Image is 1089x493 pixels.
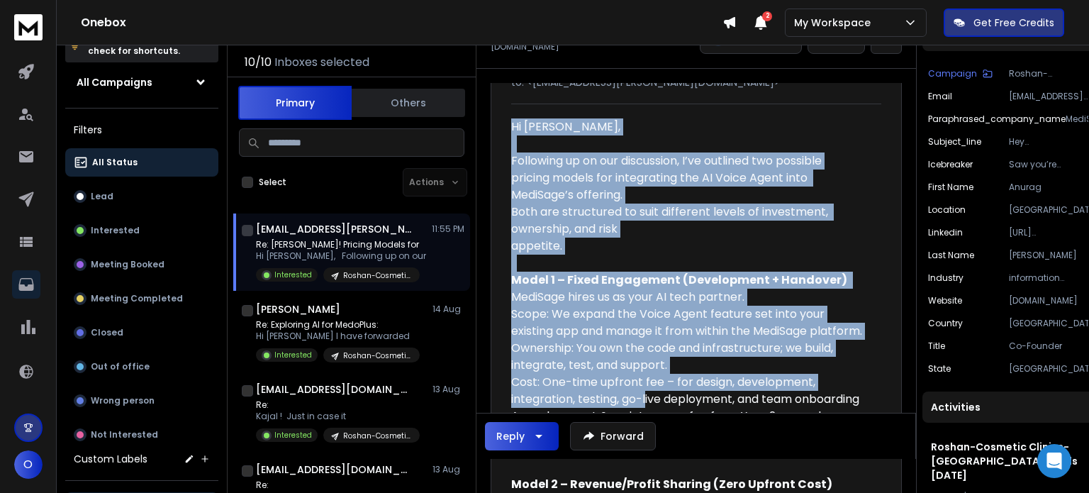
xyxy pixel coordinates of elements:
[1009,340,1088,352] p: Co-Founder
[432,464,464,475] p: 13 Aug
[256,480,420,491] p: Re:
[65,216,218,245] button: Interested
[1066,113,1088,125] p: MediSage
[92,157,138,168] p: All Status
[928,182,973,193] p: First Name
[256,222,412,236] h1: [EMAIL_ADDRESS][PERSON_NAME][DOMAIN_NAME]
[343,270,411,281] p: Roshan-Cosmetic Clinics-[GEOGRAPHIC_DATA] Leads [DATE]
[65,387,218,415] button: Wrong person
[485,422,559,450] button: Reply
[944,9,1064,37] button: Get Free Credits
[1009,250,1088,261] p: [PERSON_NAME]
[343,350,411,361] p: Roshan-Cosmetic Clinics-[GEOGRAPHIC_DATA] Leads [DATE]
[91,293,183,304] p: Meeting Completed
[81,14,722,31] h1: Onebox
[1009,136,1088,148] p: Hey [PERSON_NAME], loved what MediSage is doing in digital healthcare
[928,136,981,148] p: subject_line
[511,340,870,374] div: Ownership: You own the code and infrastructure; we build, integrate, test, and support.
[256,331,420,342] p: Hi [PERSON_NAME] I have forwarded
[511,272,847,288] strong: Model 1 – Fixed Engagement (Development + Handover)
[928,91,952,102] p: Email
[245,54,272,71] span: 10 / 10
[511,289,870,306] div: MediSage hires us as your AI tech partner.
[343,431,411,441] p: Roshan-Cosmetic Clinics-[GEOGRAPHIC_DATA] Leads [DATE]
[928,204,966,216] p: location
[91,259,164,270] p: Meeting Booked
[928,318,963,329] p: country
[74,452,147,466] h3: Custom Labels
[511,408,870,425] div: Annual support & maintenance fee from Year 2 onward
[91,327,123,338] p: Closed
[256,399,420,411] p: Re:
[928,227,963,238] p: linkedin
[91,395,155,406] p: Wrong person
[256,462,412,477] h1: [EMAIL_ADDRESS][DOMAIN_NAME]
[496,429,525,443] div: Reply
[928,159,973,170] p: icebreaker
[973,16,1054,30] p: Get Free Credits
[259,177,286,188] label: Select
[432,223,464,235] p: 11:55 PM
[91,429,158,441] p: Not Interested
[238,86,352,120] button: Primary
[1009,227,1088,238] p: [URL][DOMAIN_NAME]
[511,153,870,255] div: Following up on our discussion, I’ve outlined two possible pricing models for integrating the AI ...
[511,476,832,492] strong: Model 2 – Revenue/Profit Sharing (Zero Upfront Cost)
[928,113,1066,125] p: paraphrased_company_name
[1009,363,1088,375] p: [GEOGRAPHIC_DATA]
[511,306,870,340] div: Scope: We expand the Voice Agent feature set into your existing app and manage it from within the...
[1009,159,1088,170] p: Saw you’re redefining healthcare marketing—been watching the tech shift in med info, figured we s...
[256,250,426,262] p: Hi [PERSON_NAME], Following up on our
[1009,68,1088,79] p: Roshan-Cosmetic Clinics-[GEOGRAPHIC_DATA] Leads [DATE]
[65,353,218,381] button: Out of office
[256,411,420,422] p: Kajal ! Just in case it
[511,374,870,408] div: Cost: One-time upfront fee – for design, development, integration, testing, go-live deployment, a...
[928,68,993,79] button: Campaign
[928,363,951,375] p: state
[256,239,426,250] p: Re: [PERSON_NAME]! Pricing Models for
[65,284,218,313] button: Meeting Completed
[1009,91,1088,102] p: [EMAIL_ADDRESS][PERSON_NAME][DOMAIN_NAME]
[931,440,1085,482] h1: Roshan-Cosmetic Clinics-[GEOGRAPHIC_DATA] Leads [DATE]
[65,250,218,279] button: Meeting Booked
[65,68,218,96] button: All Campaigns
[432,304,464,315] p: 14 Aug
[794,16,876,30] p: My Workspace
[570,422,656,450] button: Forward
[1009,204,1088,216] p: [GEOGRAPHIC_DATA]
[256,382,412,397] h1: [EMAIL_ADDRESS][DOMAIN_NAME]
[274,350,312,360] p: Interested
[1009,182,1088,193] p: Anurag
[352,87,465,118] button: Others
[65,318,218,347] button: Closed
[1009,318,1088,329] p: [GEOGRAPHIC_DATA]
[14,14,43,40] img: logo
[65,421,218,449] button: Not Interested
[274,270,312,280] p: Interested
[65,120,218,140] h3: Filters
[91,225,140,236] p: Interested
[256,319,420,331] p: Re: Exploring AI for MedoPlus:
[1009,295,1088,306] p: [DOMAIN_NAME]
[91,361,150,372] p: Out of office
[274,430,312,441] p: Interested
[1037,444,1071,478] div: Open Intercom Messenger
[274,54,369,71] h3: Inboxes selected
[432,384,464,395] p: 13 Aug
[256,302,340,316] h1: [PERSON_NAME]
[928,250,974,261] p: Last Name
[928,68,977,79] p: Campaign
[14,450,43,479] button: O
[91,191,113,202] p: Lead
[928,295,962,306] p: website
[511,118,870,135] div: Hi [PERSON_NAME],
[762,11,772,21] span: 2
[77,75,152,89] h1: All Campaigns
[65,148,218,177] button: All Status
[928,340,945,352] p: title
[65,182,218,211] button: Lead
[1009,272,1088,284] p: information technology & services
[928,272,964,284] p: industry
